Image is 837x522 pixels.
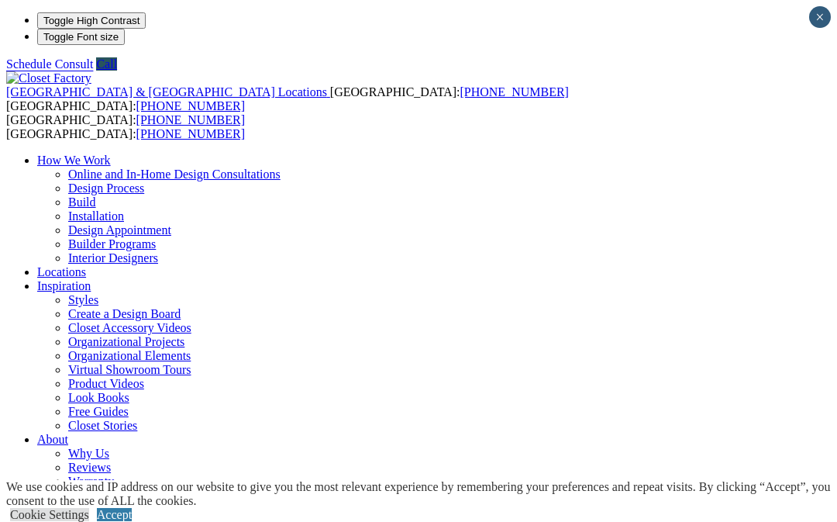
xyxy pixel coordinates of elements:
span: [GEOGRAPHIC_DATA]: [GEOGRAPHIC_DATA]: [6,85,569,112]
a: Cookie Settings [10,508,89,521]
button: Toggle High Contrast [37,12,146,29]
span: [GEOGRAPHIC_DATA] & [GEOGRAPHIC_DATA] Locations [6,85,327,99]
a: Closet Accessory Videos [68,321,191,334]
a: Call [96,57,117,71]
a: Organizational Elements [68,349,191,362]
a: [PHONE_NUMBER] [136,113,245,126]
a: [PHONE_NUMBER] [460,85,568,99]
a: Warranty [68,475,114,488]
a: Build [68,195,96,209]
a: Accept [97,508,132,521]
a: Reviews [68,461,111,474]
a: Inspiration [37,279,91,292]
a: Create a Design Board [68,307,181,320]
span: [GEOGRAPHIC_DATA]: [GEOGRAPHIC_DATA]: [6,113,245,140]
a: Look Books [68,391,129,404]
a: Locations [37,265,86,278]
a: Virtual Showroom Tours [68,363,191,376]
div: We use cookies and IP address on our website to give you the most relevant experience by remember... [6,480,837,508]
a: About [37,433,68,446]
a: [PHONE_NUMBER] [136,99,245,112]
a: Installation [68,209,124,223]
a: [GEOGRAPHIC_DATA] & [GEOGRAPHIC_DATA] Locations [6,85,330,99]
span: Toggle High Contrast [43,15,139,26]
a: Builder Programs [68,237,156,251]
a: [PHONE_NUMBER] [136,127,245,140]
a: Product Videos [68,377,144,390]
a: Styles [68,293,98,306]
button: Close [809,6,831,28]
a: Why Us [68,447,109,460]
a: Schedule Consult [6,57,93,71]
img: Closet Factory [6,71,91,85]
a: Organizational Projects [68,335,184,348]
a: Free Guides [68,405,129,418]
button: Toggle Font size [37,29,125,45]
a: Interior Designers [68,251,158,264]
a: Closet Stories [68,419,137,432]
a: How We Work [37,154,111,167]
a: Online and In-Home Design Consultations [68,168,281,181]
a: Design Process [68,181,144,195]
span: Toggle Font size [43,31,119,43]
a: Design Appointment [68,223,171,237]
